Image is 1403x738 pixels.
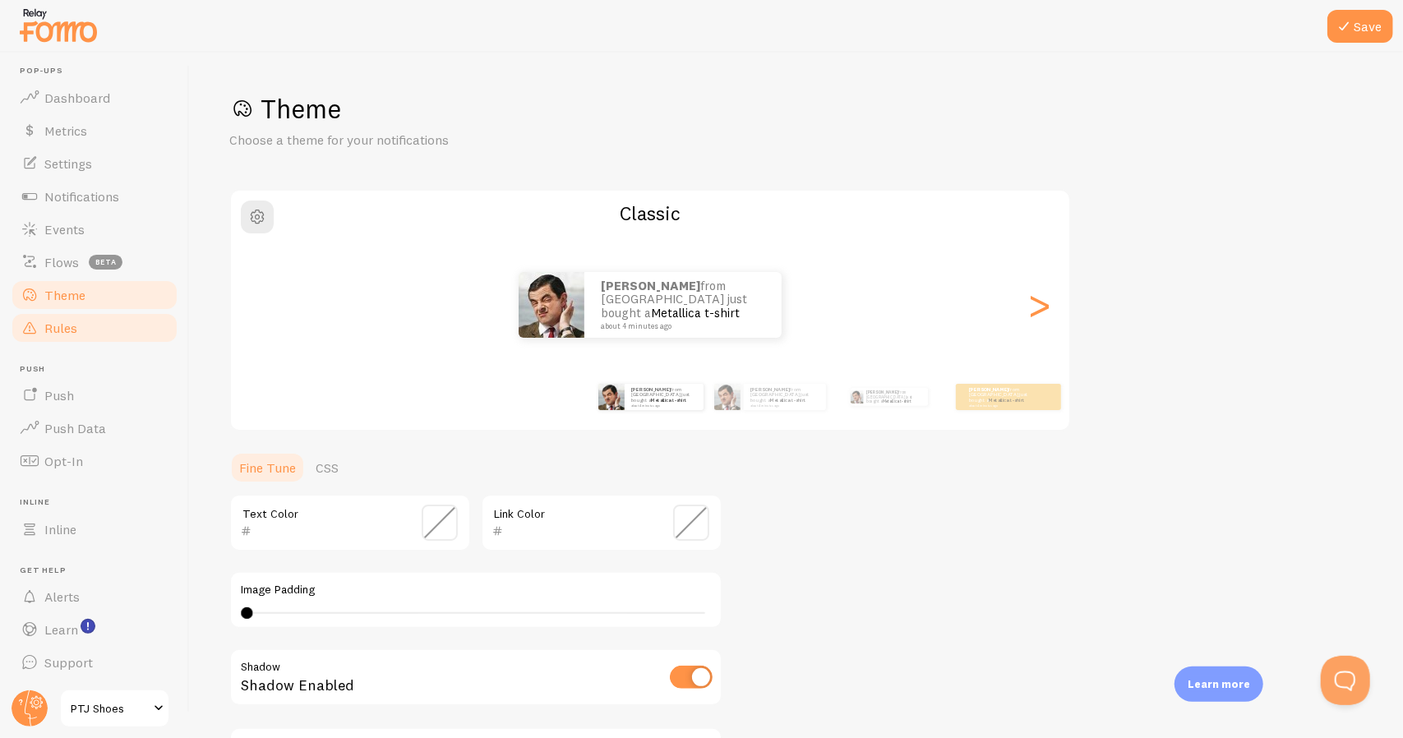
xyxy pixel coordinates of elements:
a: PTJ Shoes [59,689,170,728]
p: Learn more [1188,676,1250,692]
a: Events [10,213,179,246]
strong: [PERSON_NAME] [750,386,790,393]
strong: [PERSON_NAME] [969,386,1008,393]
div: Shadow Enabled [229,648,722,708]
span: PTJ Shoes [71,699,149,718]
span: Get Help [20,565,179,576]
span: beta [89,255,122,270]
span: Push [20,364,179,375]
img: Fomo [714,384,741,410]
p: Choose a theme for your notifications [229,131,624,150]
small: about 4 minutes ago [750,404,818,407]
small: about 4 minutes ago [631,404,695,407]
h1: Theme [229,92,1364,126]
a: Theme [10,279,179,311]
img: Fomo [598,384,625,410]
a: Dashboard [10,81,179,114]
span: Flows [44,254,79,270]
a: Metallica t-shirt [883,399,911,404]
small: about 4 minutes ago [601,322,760,330]
a: Fine Tune [229,451,306,484]
a: CSS [306,451,348,484]
label: Image Padding [241,583,711,597]
p: from [GEOGRAPHIC_DATA] just bought a [631,386,697,407]
span: Settings [44,155,92,172]
span: Inline [44,521,76,537]
p: from [GEOGRAPHIC_DATA] just bought a [866,388,921,406]
a: Settings [10,147,179,180]
a: Metallica t-shirt [651,397,686,404]
span: Dashboard [44,90,110,106]
a: Metallica t-shirt [651,305,740,321]
iframe: Help Scout Beacon - Open [1321,656,1370,705]
p: from [GEOGRAPHIC_DATA] just bought a [969,386,1035,407]
svg: <p>Watch New Feature Tutorials!</p> [81,619,95,634]
span: Opt-In [44,453,83,469]
span: Notifications [44,188,119,205]
p: from [GEOGRAPHIC_DATA] just bought a [601,279,765,330]
a: Learn [10,613,179,646]
div: Next slide [1030,246,1050,364]
a: Alerts [10,580,179,613]
img: fomo-relay-logo-orange.svg [17,4,99,46]
span: Learn [44,621,78,638]
a: Notifications [10,180,179,213]
span: Metrics [44,122,87,139]
strong: [PERSON_NAME] [601,278,700,293]
span: Pop-ups [20,66,179,76]
img: Fomo [519,272,584,338]
small: about 4 minutes ago [969,404,1033,407]
a: Rules [10,311,179,344]
span: Events [44,221,85,238]
strong: [PERSON_NAME] [631,386,671,393]
a: Metrics [10,114,179,147]
span: Inline [20,497,179,508]
a: Flows beta [10,246,179,279]
div: Learn more [1175,667,1263,702]
span: Rules [44,320,77,336]
span: Push [44,387,74,404]
a: Push [10,379,179,412]
p: from [GEOGRAPHIC_DATA] just bought a [750,386,819,407]
span: Alerts [44,588,80,605]
a: Metallica t-shirt [989,397,1024,404]
a: Metallica t-shirt [770,397,805,404]
h2: Classic [231,201,1069,226]
a: Support [10,646,179,679]
span: Support [44,654,93,671]
a: Inline [10,513,179,546]
span: Theme [44,287,85,303]
a: Push Data [10,412,179,445]
span: Push Data [44,420,106,436]
a: Opt-In [10,445,179,477]
strong: [PERSON_NAME] [866,390,899,394]
img: Fomo [850,390,863,404]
